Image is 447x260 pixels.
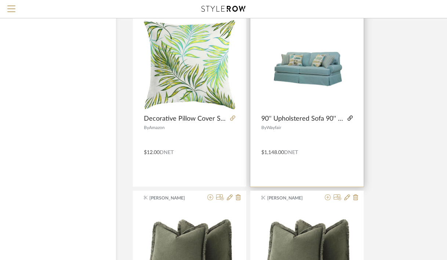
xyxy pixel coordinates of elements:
[160,150,174,155] span: DNET
[144,150,160,155] span: $12.00
[284,150,298,155] span: DNET
[267,195,313,201] span: [PERSON_NAME]
[261,125,266,130] span: By
[261,19,353,111] div: 0
[261,150,284,155] span: $1,148.00
[149,125,165,130] span: Amazon
[149,195,196,201] span: [PERSON_NAME]
[261,115,345,123] span: 90'' Upholstered Sofa 90'' Upholstered Sofa 90'' Upholstered Sofa 90'' Upholstered Sofa 90'' Upho...
[261,19,353,110] img: 90'' Upholstered Sofa 90'' Upholstered Sofa 90'' Upholstered Sofa 90'' Upholstered Sofa 90'' Upho...
[266,125,281,130] span: Wayfair
[144,20,235,109] img: Decorative Pillow Cover Soft Velvet Leaf Branch Palm Pattern Graphic Green Tree Jungle Flora Trop...
[144,125,149,130] span: By
[144,115,227,123] span: Decorative Pillow Cover Soft Velvet Leaf Branch Palm Pattern Graphic Green Tree Jungle Flora Trop...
